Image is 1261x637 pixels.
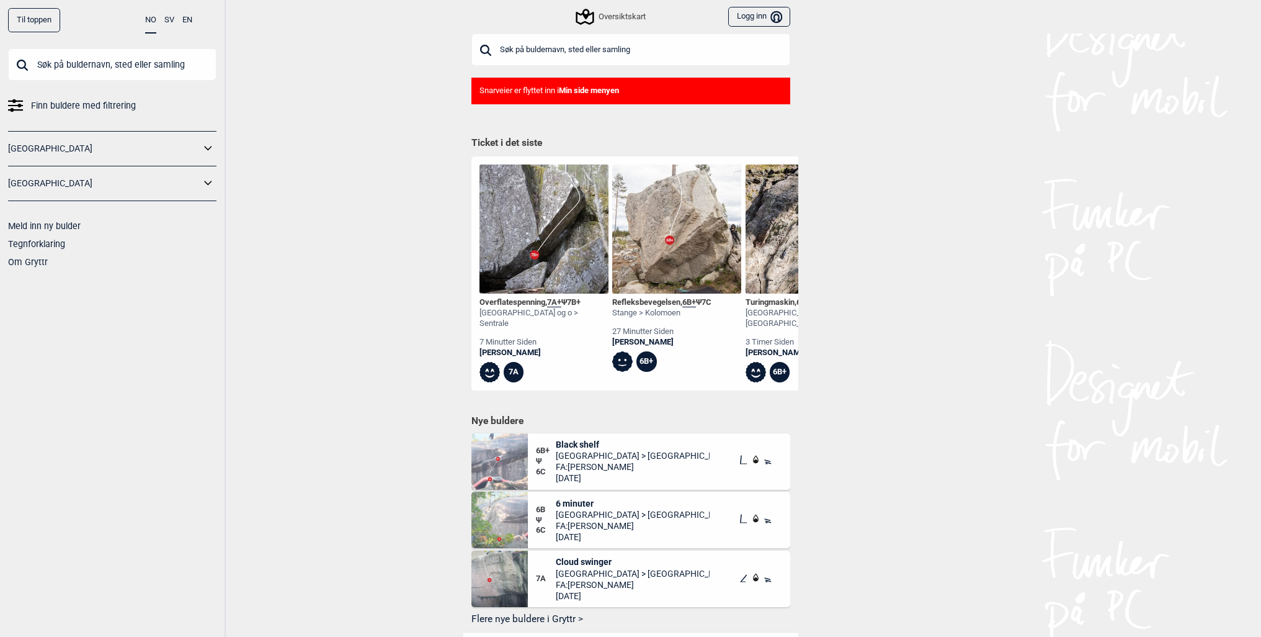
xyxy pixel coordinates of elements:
[746,297,875,308] div: Turingmaskin ,
[471,492,528,548] img: 6 minuter
[8,48,216,81] input: Søk på buldernavn, sted eller samling
[536,505,556,515] span: 6B
[556,461,710,472] span: FA: [PERSON_NAME]
[559,86,619,95] b: Min side menyen
[8,140,200,158] a: [GEOGRAPHIC_DATA]
[612,165,741,294] img: Refleksbevegelsen
[471,137,790,150] h1: Ticket i det siste
[8,8,60,32] div: Til toppen
[8,257,48,267] a: Om Gryttr
[164,8,174,32] button: SV
[636,351,657,372] div: 6B+
[556,450,710,461] span: [GEOGRAPHIC_DATA] > [GEOGRAPHIC_DATA]
[471,34,790,66] input: Søk på buldernavn, sted eller samling
[556,568,710,579] span: [GEOGRAPHIC_DATA] > [GEOGRAPHIC_DATA]
[556,531,710,543] span: [DATE]
[8,174,200,192] a: [GEOGRAPHIC_DATA]
[567,297,581,307] span: 7B+
[479,348,608,358] a: [PERSON_NAME]
[504,362,524,382] div: 7A
[471,610,790,629] button: Flere nye buldere i Gryttr >
[556,509,710,520] span: [GEOGRAPHIC_DATA] > [GEOGRAPHIC_DATA]
[145,8,156,34] button: NO
[728,7,790,27] button: Logg inn
[547,297,561,307] span: 7A+
[612,337,711,348] a: [PERSON_NAME]
[556,472,710,484] span: [DATE]
[8,97,216,115] a: Finn buldere med filtrering
[471,492,790,548] div: 6 minuter6BΨ6C6 minuter[GEOGRAPHIC_DATA] > [GEOGRAPHIC_DATA]FA:[PERSON_NAME][DATE]
[479,337,608,348] div: 7 minutter siden
[796,297,810,307] span: 6B+
[536,574,556,584] span: 7A
[8,221,81,231] a: Meld inn ny bulder
[556,556,710,567] span: Cloud swinger
[770,362,790,382] div: 6B+
[471,551,790,607] div: Cloud swinger7ACloud swinger[GEOGRAPHIC_DATA] > [GEOGRAPHIC_DATA]FA:[PERSON_NAME][DATE]
[556,498,710,509] span: 6 minuter
[577,9,646,24] div: Oversiktskart
[471,433,790,490] div: Black shelf6B+Ψ6CBlack shelf[GEOGRAPHIC_DATA] > [GEOGRAPHIC_DATA]FA:[PERSON_NAME][DATE]
[746,337,875,348] div: 3 timer siden
[536,498,556,543] div: Ψ
[612,297,711,308] div: Refleksbevegelsen , Ψ
[471,551,528,607] img: Cloud swinger
[556,579,710,590] span: FA: [PERSON_NAME]
[471,433,528,490] img: Black shelf
[746,308,875,329] div: [GEOGRAPHIC_DATA] og o > [GEOGRAPHIC_DATA]
[8,239,65,249] a: Tegnforklaring
[479,165,608,294] img: Overflatespenning SS 200330
[612,308,711,318] div: Stange > Kolomoen
[536,525,556,536] span: 6C
[556,439,710,450] span: Black shelf
[31,97,136,115] span: Finn buldere med filtrering
[479,308,608,329] div: [GEOGRAPHIC_DATA] og o > Sentrale
[746,165,875,294] img: Turingmaskin
[702,297,711,307] span: 7C
[682,297,696,307] span: 6B+
[612,327,711,337] div: 27 minutter siden
[536,467,556,477] span: 6C
[182,8,192,32] button: EN
[536,439,556,484] div: Ψ
[471,415,790,427] h1: Nye buldere
[556,590,710,602] span: [DATE]
[536,446,556,456] span: 6B+
[556,520,710,531] span: FA: [PERSON_NAME]
[746,348,875,358] a: [PERSON_NAME]
[471,78,790,104] div: Snarveier er flyttet inn i
[479,297,608,308] div: Overflatespenning , Ψ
